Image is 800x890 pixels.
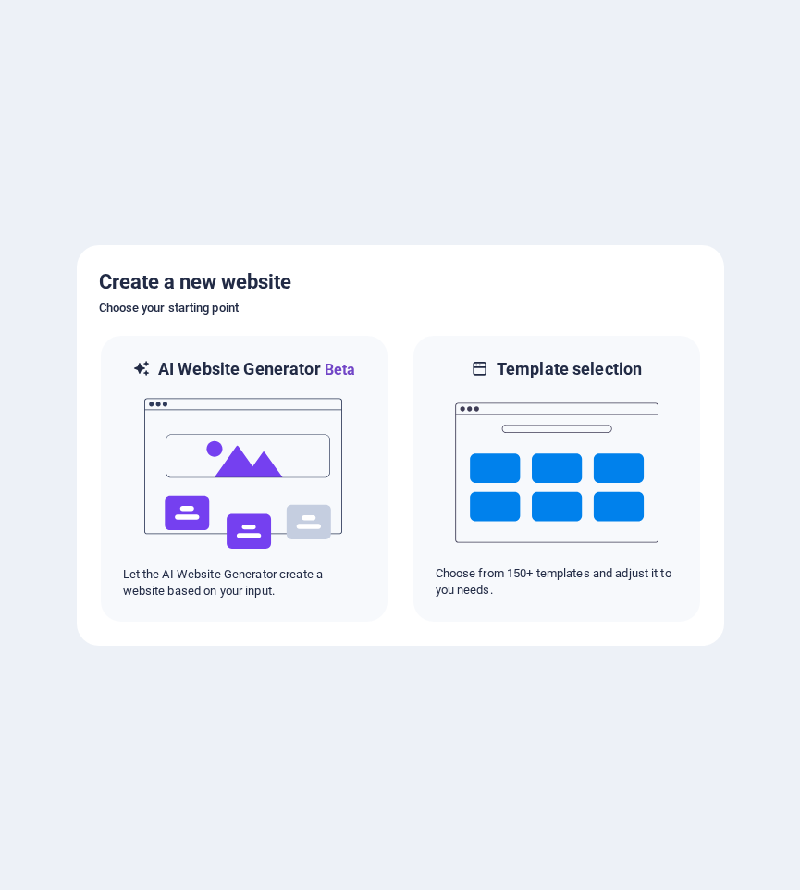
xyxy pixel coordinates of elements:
p: Let the AI Website Generator create a website based on your input. [123,566,365,600]
h6: Template selection [497,358,642,380]
div: Template selectionChoose from 150+ templates and adjust it to you needs. [412,334,702,624]
h5: Create a new website [99,267,702,297]
h6: Choose your starting point [99,297,702,319]
div: AI Website GeneratorBetaaiLet the AI Website Generator create a website based on your input. [99,334,389,624]
h6: AI Website Generator [158,358,355,381]
p: Choose from 150+ templates and adjust it to you needs. [436,565,678,599]
span: Beta [321,361,356,378]
img: ai [142,381,346,566]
